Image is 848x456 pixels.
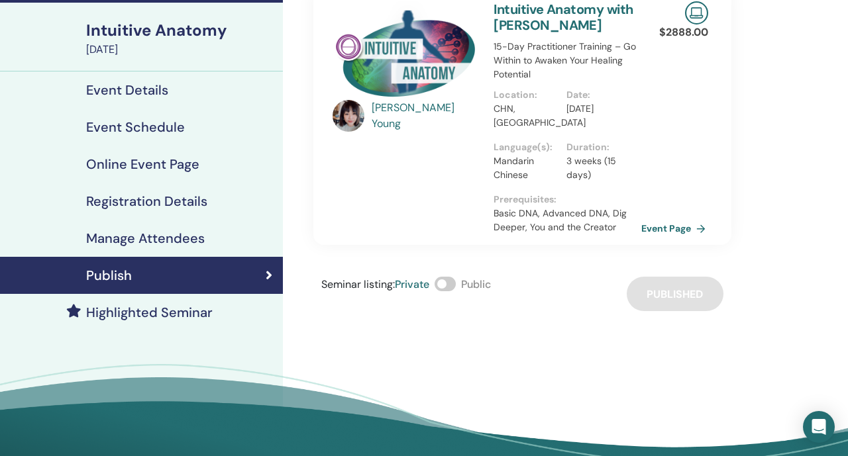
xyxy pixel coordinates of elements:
img: default.jpg [333,100,364,132]
img: Live Online Seminar [685,1,708,24]
div: Open Intercom Messenger [803,411,835,443]
p: Prerequisites : [494,193,639,206]
p: Language(s) : [494,140,558,154]
p: $ 2888.00 [659,24,708,40]
a: Intuitive Anatomy[DATE] [78,19,283,58]
h4: Event Schedule [86,119,185,135]
p: 3 weeks (15 days) [566,154,631,182]
a: Intuitive Anatomy with [PERSON_NAME] [494,1,633,34]
div: Intuitive Anatomy [86,19,275,42]
p: Mandarin Chinese [494,154,558,182]
span: Seminar listing : [321,277,395,291]
p: Location : [494,88,558,102]
img: Intuitive Anatomy [333,1,478,104]
h4: Highlighted Seminar [86,304,213,320]
h4: Registration Details [86,193,207,209]
a: Event Page [641,218,711,238]
a: [PERSON_NAME] Young [372,100,481,132]
h4: Manage Attendees [86,230,205,246]
h4: Publish [86,267,132,283]
span: Private [395,277,429,291]
p: [DATE] [566,102,631,116]
p: Duration : [566,140,631,154]
h4: Online Event Page [86,156,199,172]
p: 15-Day Practitioner Training – Go Within to Awaken Your Healing Potential [494,40,639,81]
p: CHN, [GEOGRAPHIC_DATA] [494,102,558,130]
h4: Event Details [86,82,168,98]
p: Date : [566,88,631,102]
div: [DATE] [86,42,275,58]
p: Basic DNA, Advanced DNA, Dig Deeper, You and the Creator [494,206,639,234]
span: Public [461,277,491,291]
